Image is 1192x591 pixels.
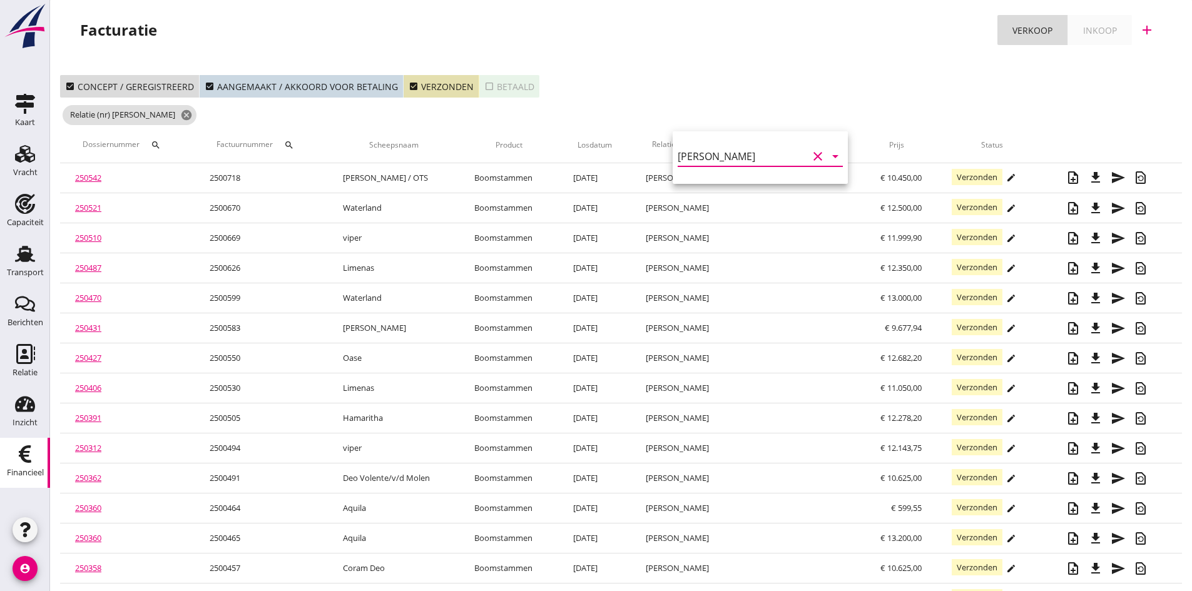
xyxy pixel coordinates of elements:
i: restore_page [1133,351,1148,366]
span: Verzonden [952,409,1002,425]
a: 250542 [75,172,101,183]
td: Boomstammen [459,283,558,313]
td: [PERSON_NAME] [631,163,744,193]
td: Boomstammen [459,313,558,343]
a: 250470 [75,292,101,303]
i: check_box [205,81,215,91]
i: restore_page [1133,471,1148,486]
td: [PERSON_NAME] [631,253,744,283]
a: 250427 [75,352,101,363]
td: 2500670 [195,193,328,223]
div: Inkoop [1083,24,1117,37]
td: [DATE] [558,283,631,313]
i: note_add [1066,231,1081,246]
span: Verzonden [952,529,1002,545]
td: € 10.625,00 [857,463,937,493]
i: note_add [1066,561,1081,576]
td: [PERSON_NAME] [631,403,744,433]
div: Financieel [7,468,44,477]
i: note_add [1066,441,1081,456]
i: edit [1006,443,1016,453]
th: Prijs [857,128,937,163]
i: edit [1006,413,1016,423]
td: 2500464 [195,493,328,523]
i: send [1111,291,1126,306]
td: € 11.050,00 [857,373,937,403]
i: file_download [1088,441,1103,456]
td: € 10.625,00 [857,553,937,583]
i: file_download [1088,381,1103,396]
td: 2500505 [195,403,328,433]
button: Aangemaakt / akkoord voor betaling [200,75,404,98]
i: note_add [1066,501,1081,516]
i: send [1111,501,1126,516]
a: 250521 [75,202,101,213]
i: edit [1006,503,1016,513]
i: edit [1006,203,1016,213]
td: € 599,55 [857,493,937,523]
i: file_download [1088,531,1103,546]
i: restore_page [1133,201,1148,216]
i: edit [1006,323,1016,333]
td: Boomstammen [459,463,558,493]
i: cancel [180,109,193,121]
td: [PERSON_NAME] [631,313,744,343]
span: Verzonden [952,349,1002,365]
i: restore_page [1133,291,1148,306]
i: send [1111,170,1126,185]
td: [DATE] [558,343,631,373]
a: 250487 [75,262,101,273]
i: restore_page [1133,411,1148,426]
i: edit [1006,473,1016,483]
span: Verzonden [952,319,1002,335]
td: Boomstammen [459,193,558,223]
i: account_circle [13,556,38,581]
td: Limenas [328,373,459,403]
div: Vracht [13,168,38,176]
i: edit [1006,383,1016,393]
td: [PERSON_NAME] [631,523,744,553]
td: Boomstammen [459,343,558,373]
div: Verkoop [1012,24,1052,37]
td: Boomstammen [459,523,558,553]
td: [PERSON_NAME] [631,553,744,583]
td: [PERSON_NAME] [631,493,744,523]
i: arrow_drop_down [828,149,843,164]
td: 2500550 [195,343,328,373]
td: Oase [328,343,459,373]
td: Deo Volente/v/d Molen [328,463,459,493]
td: [DATE] [558,433,631,463]
i: note_add [1066,261,1081,276]
i: check_box [65,81,75,91]
i: restore_page [1133,441,1148,456]
span: Verzonden [952,469,1002,485]
td: [PERSON_NAME] [631,343,744,373]
i: file_download [1088,501,1103,516]
td: € 12.143,75 [857,433,937,463]
th: Relatie (nr) [631,128,744,163]
a: 250406 [75,382,101,393]
td: [PERSON_NAME] [631,373,744,403]
i: search [151,140,161,150]
i: send [1111,261,1126,276]
a: Inkoop [1068,15,1132,45]
span: Verzonden [952,289,1002,305]
i: restore_page [1133,170,1148,185]
td: € 11.999,90 [857,223,937,253]
i: file_download [1088,261,1103,276]
span: Verzonden [952,379,1002,395]
td: € 12.682,20 [857,343,937,373]
i: edit [1006,533,1016,543]
td: Aquila [328,493,459,523]
i: send [1111,561,1126,576]
i: file_download [1088,201,1103,216]
a: 250391 [75,412,101,423]
a: 250431 [75,322,101,333]
td: € 9.677,94 [857,313,937,343]
div: Verzonden [409,80,474,93]
td: [PERSON_NAME] [631,193,744,223]
i: check_box [409,81,419,91]
td: [DATE] [558,313,631,343]
td: € 10.450,00 [857,163,937,193]
td: Coram Deo [328,553,459,583]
